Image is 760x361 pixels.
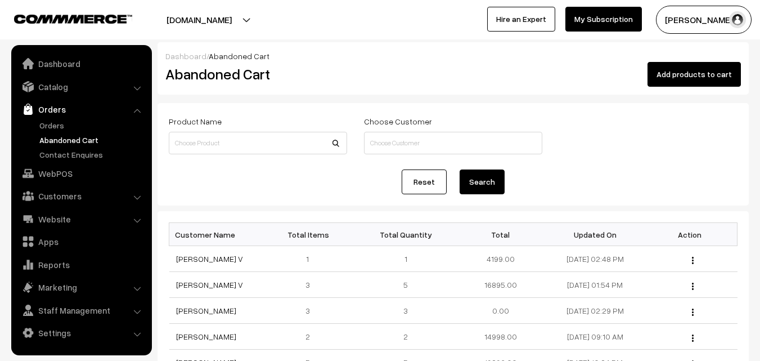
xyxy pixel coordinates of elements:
td: [DATE] 09:10 AM [548,324,642,350]
img: Menu [692,335,694,342]
td: 14998.00 [453,324,547,350]
th: Customer Name [169,223,264,246]
img: Menu [692,257,694,264]
a: [PERSON_NAME] V [176,254,243,264]
img: Menu [692,283,694,290]
a: Catalog [14,77,148,97]
a: Apps [14,231,148,252]
td: 4199.00 [453,246,547,272]
th: Total Quantity [358,223,453,246]
span: Abandoned Cart [209,51,269,61]
a: [PERSON_NAME] [176,332,236,341]
button: [DOMAIN_NAME] [127,6,271,34]
td: 2 [358,324,453,350]
a: Orders [37,119,148,131]
a: Website [14,209,148,229]
button: Search [460,170,505,194]
a: Customers [14,186,148,206]
td: 3 [358,298,453,324]
input: Choose Customer [364,132,542,154]
td: [DATE] 02:29 PM [548,298,642,324]
td: 3 [264,298,358,324]
img: COMMMERCE [14,15,132,23]
td: [DATE] 01:54 PM [548,272,642,298]
td: 16895.00 [453,272,547,298]
a: Hire an Expert [487,7,555,32]
a: My Subscription [565,7,642,32]
a: COMMMERCE [14,11,113,25]
th: Total [453,223,547,246]
div: / [165,50,741,62]
h2: Abandoned Cart [165,65,346,83]
td: 0.00 [453,298,547,324]
label: Choose Customer [364,115,432,127]
a: Settings [14,323,148,343]
a: Reports [14,255,148,275]
td: 1 [358,246,453,272]
img: user [729,11,746,28]
th: Updated On [548,223,642,246]
button: Add products to cart [647,62,741,87]
td: 1 [264,246,358,272]
td: 2 [264,324,358,350]
td: [DATE] 02:48 PM [548,246,642,272]
a: Reset [402,170,447,194]
a: [PERSON_NAME] V [176,280,243,289]
td: 3 [264,272,358,298]
button: [PERSON_NAME] [656,6,752,34]
img: Menu [692,309,694,316]
th: Action [642,223,737,246]
a: Dashboard [14,54,148,74]
a: Staff Management [14,300,148,320]
td: 5 [358,272,453,298]
a: Contact Enquires [37,149,148,161]
a: Abandoned Cart [37,134,148,146]
a: WebPOS [14,163,148,184]
a: Orders [14,99,148,119]
input: Choose Product [169,132,347,154]
a: [PERSON_NAME] [176,306,236,315]
th: Total Items [264,223,358,246]
a: Marketing [14,277,148,297]
a: Dashboard [165,51,206,61]
label: Product Name [169,115,222,127]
